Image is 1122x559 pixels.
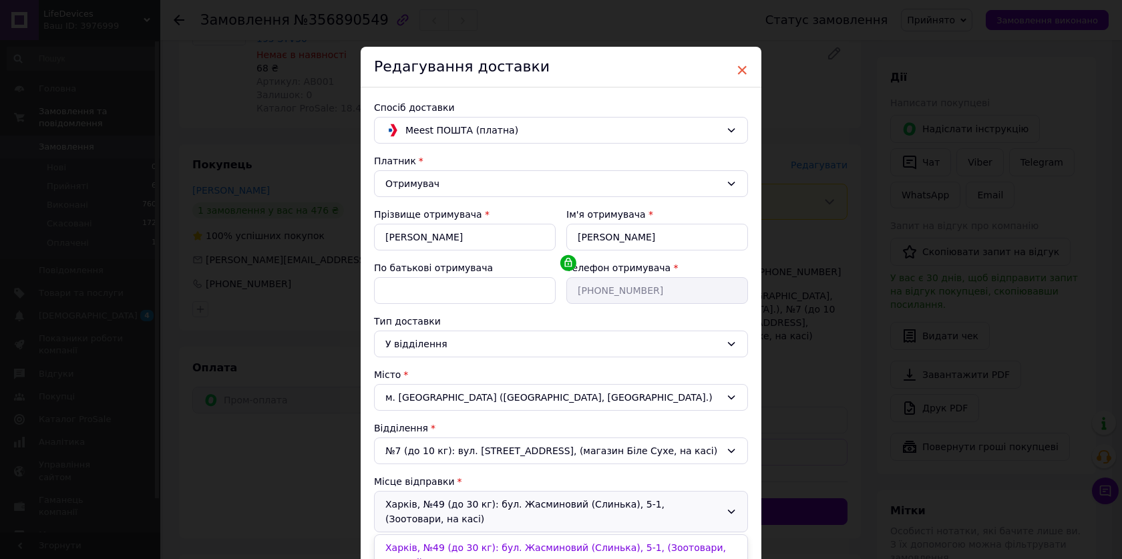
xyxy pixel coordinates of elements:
div: №7 (до 10 кг): вул. [STREET_ADDRESS], (магазин Біле Сухе, на касі) [374,437,748,464]
div: Платник [374,154,748,168]
div: Місце відправки [374,475,748,488]
div: Місто [374,368,748,381]
label: Телефон отримувача [566,262,671,273]
div: Отримувач [385,176,721,191]
div: Редагування доставки [361,47,761,87]
div: Відділення [374,421,748,435]
label: Ім'я отримувача [566,209,646,220]
div: У відділення [385,337,721,351]
label: По батькові отримувача [374,262,493,273]
div: Тип доставки [374,315,748,328]
label: Прізвище отримувача [374,209,482,220]
span: × [736,59,748,81]
div: м. [GEOGRAPHIC_DATA] ([GEOGRAPHIC_DATA], [GEOGRAPHIC_DATA].) [374,384,748,411]
div: Спосіб доставки [374,101,748,114]
span: Meest ПОШТА (платна) [405,123,721,138]
input: Наприклад, 055 123 45 67 [566,277,748,304]
div: Харків, №49 (до 30 кг): бул. Жасминовий (Слинька), 5-1, (Зоотовари, на касі) [374,491,748,532]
